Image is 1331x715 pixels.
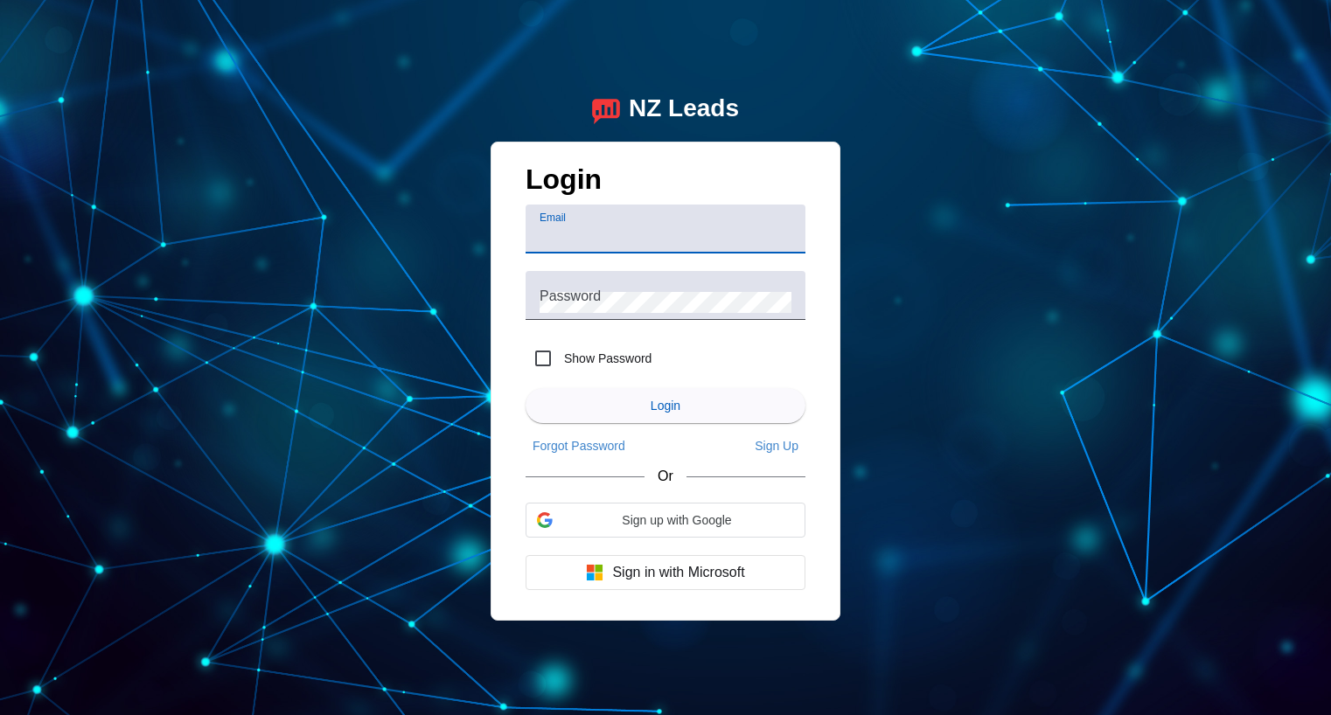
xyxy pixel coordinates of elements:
h1: Login [526,163,805,205]
button: Sign in with Microsoft [526,555,805,590]
img: Microsoft logo [586,564,603,581]
span: Login [651,399,680,413]
div: NZ Leads [629,94,739,124]
div: Sign up with Google [526,503,805,538]
img: logo [592,94,620,124]
a: logoNZ Leads [592,94,739,124]
span: Or [658,469,673,484]
span: Sign up with Google [560,513,794,527]
span: Forgot Password [533,439,625,453]
label: Show Password [561,350,652,367]
button: Login [526,388,805,423]
span: Sign Up [755,439,798,453]
mat-label: Email [540,212,566,224]
mat-label: Password [540,288,601,303]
